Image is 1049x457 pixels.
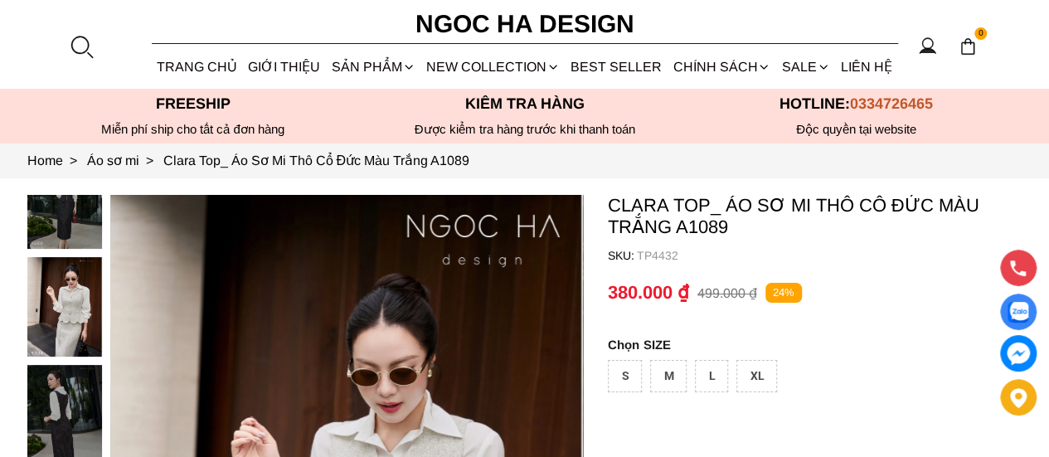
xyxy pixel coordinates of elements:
[850,95,933,112] span: 0334726465
[63,153,84,168] span: >
[27,257,102,357] img: Clara Top_ Áo Sơ Mi Thô Cổ Đức Màu Trắng A1089_mini_1
[359,122,691,137] p: Được kiểm tra hàng trước khi thanh toán
[691,122,1022,137] h6: Độc quyền tại website
[668,45,776,89] div: Chính sách
[27,122,359,137] div: Miễn phí ship cho tất cả đơn hàng
[608,195,1022,238] p: Clara Top_ Áo Sơ Mi Thô Cổ Đức Màu Trắng A1089
[1008,302,1028,323] img: Display image
[87,153,163,168] a: Link to Áo sơ mi
[139,153,160,168] span: >
[608,282,689,304] p: 380.000 ₫
[974,27,988,41] span: 0
[27,95,359,113] p: Freeship
[566,45,668,89] a: BEST SELLER
[152,45,243,89] a: TRANG CHỦ
[736,360,777,392] div: XL
[765,283,802,304] p: 24%
[465,95,585,112] font: Kiểm tra hàng
[608,338,1022,352] p: SIZE
[27,149,102,249] img: Clara Top_ Áo Sơ Mi Thô Cổ Đức Màu Trắng A1089_mini_0
[650,360,687,392] div: M
[326,45,420,89] div: SẢN PHẨM
[1000,294,1037,330] a: Display image
[691,95,1022,113] p: Hotline:
[608,249,637,262] h6: SKU:
[420,45,565,89] a: NEW COLLECTION
[163,153,470,168] a: Link to Clara Top_ Áo Sơ Mi Thô Cổ Đức Màu Trắng A1089
[1000,335,1037,372] a: messenger
[697,285,757,301] p: 499.000 ₫
[401,4,649,44] a: Ngoc Ha Design
[835,45,897,89] a: LIÊN HỆ
[959,37,977,56] img: img-CART-ICON-ksit0nf1
[243,45,326,89] a: GIỚI THIỆU
[776,45,835,89] a: SALE
[637,249,1022,262] p: TP4432
[27,153,87,168] a: Link to Home
[695,360,728,392] div: L
[608,360,642,392] div: S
